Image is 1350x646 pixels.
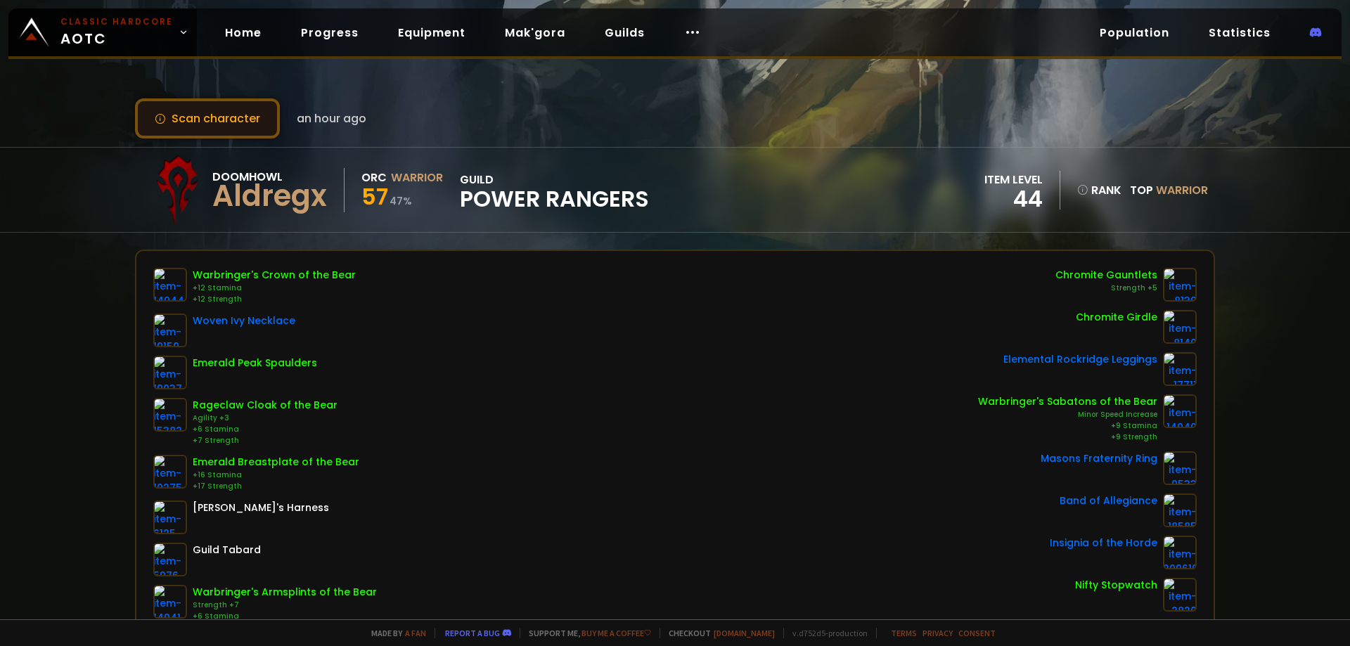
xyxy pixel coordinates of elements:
img: item-2820 [1163,578,1197,612]
a: Report a bug [445,628,500,638]
div: +12 Strength [193,294,356,305]
img: item-15382 [153,398,187,432]
img: item-14940 [1163,394,1197,428]
div: Guild Tabard [193,543,261,557]
div: +9 Strength [978,432,1157,443]
a: Home [214,18,273,47]
div: Insignia of the Horde [1050,536,1157,550]
img: item-14941 [153,585,187,619]
span: Made by [363,628,426,638]
div: +6 Stamina [193,611,377,622]
div: +7 Strength [193,435,337,446]
div: Emerald Breastplate of the Bear [193,455,359,470]
div: Warbringer's Armsplints of the Bear [193,585,377,600]
div: Minor Speed Increase [978,409,1157,420]
div: +16 Stamina [193,470,359,481]
div: Chromite Gauntlets [1055,268,1157,283]
a: a fan [405,628,426,638]
span: Checkout [660,628,775,638]
span: v. d752d5 - production [783,628,868,638]
a: Progress [290,18,370,47]
img: item-19159 [153,314,187,347]
div: item level [984,171,1043,188]
a: Classic HardcoreAOTC [8,8,197,56]
a: [DOMAIN_NAME] [714,628,775,638]
span: Warrior [1156,182,1208,198]
div: Band of Allegiance [1060,493,1157,508]
div: Warbringer's Sabatons of the Bear [978,394,1157,409]
img: item-18585 [1163,493,1197,527]
div: Strength +7 [193,600,377,611]
span: an hour ago [297,110,366,127]
img: item-5976 [153,543,187,576]
a: Guilds [593,18,656,47]
div: [PERSON_NAME]'s Harness [193,500,329,515]
div: Warbringer's Crown of the Bear [193,268,356,283]
div: Masons Fraternity Ring [1041,451,1157,466]
div: Orc [361,169,387,186]
div: +6 Stamina [193,424,337,435]
small: Classic Hardcore [60,15,173,28]
div: Strength +5 [1055,283,1157,294]
span: Power Rangers [460,188,649,209]
div: +17 Strength [193,481,359,492]
div: +12 Stamina [193,283,356,294]
img: item-6125 [153,500,187,534]
div: Agility +3 [193,413,337,424]
div: Doomhowl [212,168,327,186]
span: Support me, [520,628,651,638]
img: item-9533 [1163,451,1197,485]
button: Scan character [135,98,280,138]
div: rank [1077,181,1121,199]
div: Rageclaw Cloak of the Bear [193,398,337,413]
div: Nifty Stopwatch [1075,578,1157,593]
a: Buy me a coffee [581,628,651,638]
small: 47 % [390,194,412,208]
div: Chromite Girdle [1076,310,1157,325]
a: Consent [958,628,996,638]
div: guild [460,171,649,209]
div: Emerald Peak Spaulders [193,356,317,370]
div: Woven Ivy Necklace [193,314,295,328]
a: Equipment [387,18,477,47]
span: AOTC [60,15,173,49]
img: item-10275 [153,455,187,489]
div: 44 [984,188,1043,209]
div: +9 Stamina [978,420,1157,432]
div: Top [1130,181,1208,199]
a: Privacy [922,628,953,638]
img: item-8139 [1163,268,1197,302]
div: Aldregx [212,186,327,207]
img: item-8140 [1163,310,1197,344]
a: Terms [891,628,917,638]
div: Elemental Rockridge Leggings [1003,352,1157,367]
a: Statistics [1197,18,1282,47]
img: item-17711 [1163,352,1197,386]
span: 57 [361,181,388,212]
a: Mak'gora [494,18,577,47]
img: item-14944 [153,268,187,302]
img: item-19037 [153,356,187,389]
img: item-209619 [1163,536,1197,569]
a: Population [1088,18,1181,47]
div: Warrior [391,169,443,186]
